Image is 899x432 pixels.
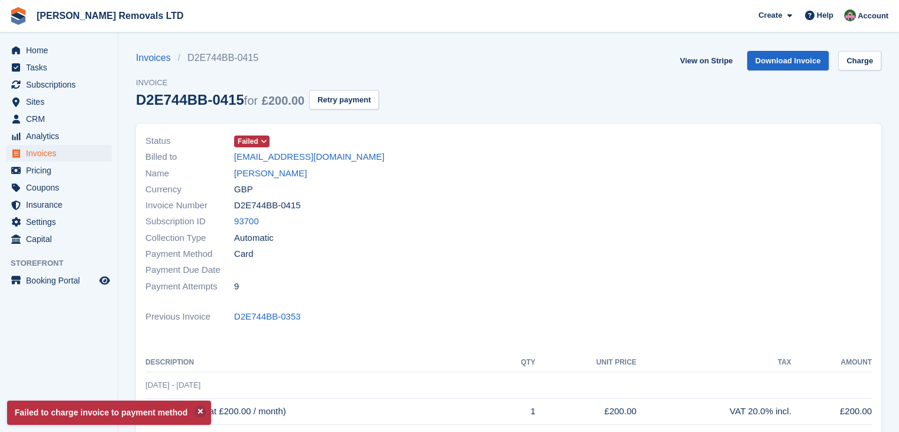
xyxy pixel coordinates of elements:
[145,353,499,372] th: Description
[145,263,234,277] span: Payment Due Date
[145,310,234,324] span: Previous Invoice
[535,398,637,425] td: £200.00
[6,272,112,289] a: menu
[234,167,307,180] a: [PERSON_NAME]
[637,405,791,418] div: VAT 20.0% incl.
[26,111,97,127] span: CRM
[26,196,97,213] span: Insurance
[234,215,259,228] a: 93700
[145,381,200,389] span: [DATE] - [DATE]
[309,90,379,109] button: Retry payment
[817,9,833,21] span: Help
[98,273,112,288] a: Preview store
[6,162,112,179] a: menu
[6,231,112,247] a: menu
[234,247,254,261] span: Card
[6,76,112,93] a: menu
[26,231,97,247] span: Capital
[26,145,97,162] span: Invoices
[234,199,301,212] span: D2E744BB-0415
[6,145,112,162] a: menu
[844,9,856,21] img: Paul Withers
[7,401,211,425] p: Failed to charge invoice to payment method
[145,167,234,180] span: Name
[32,6,189,25] a: [PERSON_NAME] Removals LTD
[234,150,384,164] a: [EMAIL_ADDRESS][DOMAIN_NAME]
[136,51,178,65] a: Invoices
[499,398,535,425] td: 1
[145,215,234,228] span: Subscription ID
[858,10,888,22] span: Account
[6,196,112,213] a: menu
[26,128,97,144] span: Analytics
[838,51,881,70] a: Charge
[26,179,97,196] span: Coupons
[26,214,97,230] span: Settings
[6,94,112,110] a: menu
[6,111,112,127] a: menu
[791,398,872,425] td: £200.00
[6,179,112,196] a: menu
[234,134,270,148] a: Failed
[136,92,304,108] div: D2E744BB-0415
[145,280,234,294] span: Payment Attempts
[234,280,239,294] span: 9
[145,247,234,261] span: Payment Method
[6,214,112,230] a: menu
[26,59,97,76] span: Tasks
[145,150,234,164] span: Billed to
[26,162,97,179] span: Pricing
[234,183,253,196] span: GBP
[758,9,782,21] span: Create
[238,136,258,147] span: Failed
[6,42,112,59] a: menu
[234,310,301,324] a: D2E744BB-0353
[6,128,112,144] a: menu
[637,353,791,372] th: Tax
[145,134,234,148] span: Status
[26,76,97,93] span: Subscriptions
[26,272,97,289] span: Booking Portal
[26,42,97,59] span: Home
[499,353,535,372] th: QTY
[535,353,637,372] th: Unit Price
[791,353,872,372] th: Amount
[9,7,27,25] img: stora-icon-8386f47178a22dfd0bd8f6a31ec36ba5ce8667c1dd55bd0f319d3a0aa187defe.svg
[244,94,258,107] span: for
[145,231,234,245] span: Collection Type
[26,94,97,110] span: Sites
[675,51,737,70] a: View on Stripe
[11,257,118,269] span: Storefront
[234,231,274,245] span: Automatic
[145,398,499,425] td: 1 × 150 SQ FT (at £200.00 / month)
[6,59,112,76] a: menu
[262,94,304,107] span: £200.00
[747,51,829,70] a: Download Invoice
[136,51,379,65] nav: breadcrumbs
[145,199,234,212] span: Invoice Number
[145,183,234,196] span: Currency
[136,77,379,89] span: Invoice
